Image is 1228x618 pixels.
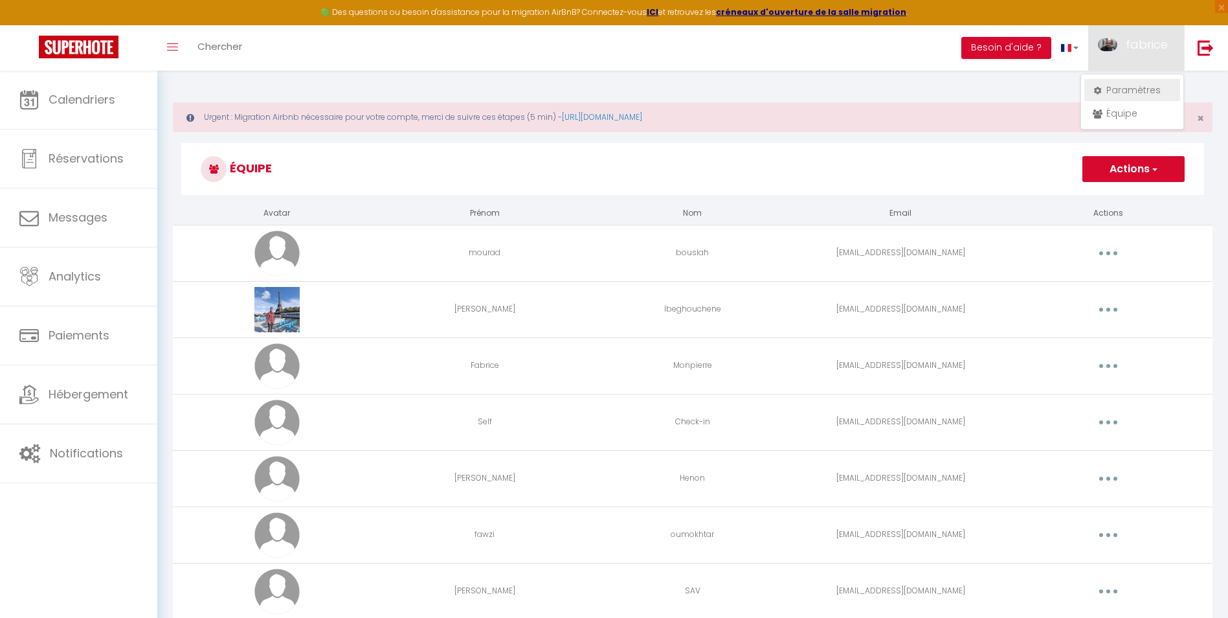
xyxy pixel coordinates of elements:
[254,569,300,614] img: avatar.png
[50,445,123,461] span: Notifications
[39,36,118,58] img: Super Booking
[49,327,109,343] span: Paiements
[254,456,300,501] img: avatar.png
[797,394,1005,450] td: [EMAIL_ADDRESS][DOMAIN_NAME]
[588,225,796,281] td: bouslah
[1198,40,1214,56] img: logout
[797,202,1005,225] th: Email
[588,338,796,394] td: Monpierre
[254,287,300,332] img: 17335600033735.jpeg
[49,386,128,402] span: Hébergement
[588,450,796,507] td: Henon
[716,6,906,17] a: créneaux d'ouverture de la salle migration
[254,512,300,558] img: avatar.png
[1098,38,1117,51] img: ...
[381,202,588,225] th: Prénom
[254,231,300,276] img: avatar.png
[181,143,1204,195] h3: Équipe
[1084,102,1180,124] a: Équipe
[254,343,300,389] img: avatar.png
[1005,202,1212,225] th: Actions
[173,102,1212,132] div: Urgent : Migration Airbnb nécessaire pour votre compte, merci de suivre ces étapes (5 min) -
[588,202,796,225] th: Nom
[562,111,642,122] a: [URL][DOMAIN_NAME]
[1084,79,1180,101] a: Paramètres
[797,338,1005,394] td: [EMAIL_ADDRESS][DOMAIN_NAME]
[1088,25,1184,71] a: ... fabrice
[797,450,1005,507] td: [EMAIL_ADDRESS][DOMAIN_NAME]
[1197,110,1204,126] span: ×
[49,150,124,166] span: Réservations
[381,450,588,507] td: [PERSON_NAME]
[961,37,1051,59] button: Besoin d'aide ?
[10,5,49,44] button: Ouvrir le widget de chat LiveChat
[797,507,1005,563] td: [EMAIL_ADDRESS][DOMAIN_NAME]
[1126,36,1168,52] span: fabrice
[588,394,796,450] td: Check-in
[49,209,107,225] span: Messages
[381,281,588,338] td: [PERSON_NAME]
[49,91,115,108] span: Calendriers
[381,507,588,563] td: fawzi
[647,6,658,17] a: ICI
[254,400,300,445] img: avatar.png
[197,40,242,53] span: Chercher
[381,225,588,281] td: mourad
[588,281,796,338] td: Ibeghouchene
[797,225,1005,281] td: [EMAIL_ADDRESS][DOMAIN_NAME]
[173,202,381,225] th: Avatar
[797,281,1005,338] td: [EMAIL_ADDRESS][DOMAIN_NAME]
[588,507,796,563] td: oumokhtar
[1197,113,1204,124] button: Close
[49,268,101,284] span: Analytics
[188,25,252,71] a: Chercher
[381,394,588,450] td: Self
[1082,156,1185,182] button: Actions
[381,338,588,394] td: Fabrice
